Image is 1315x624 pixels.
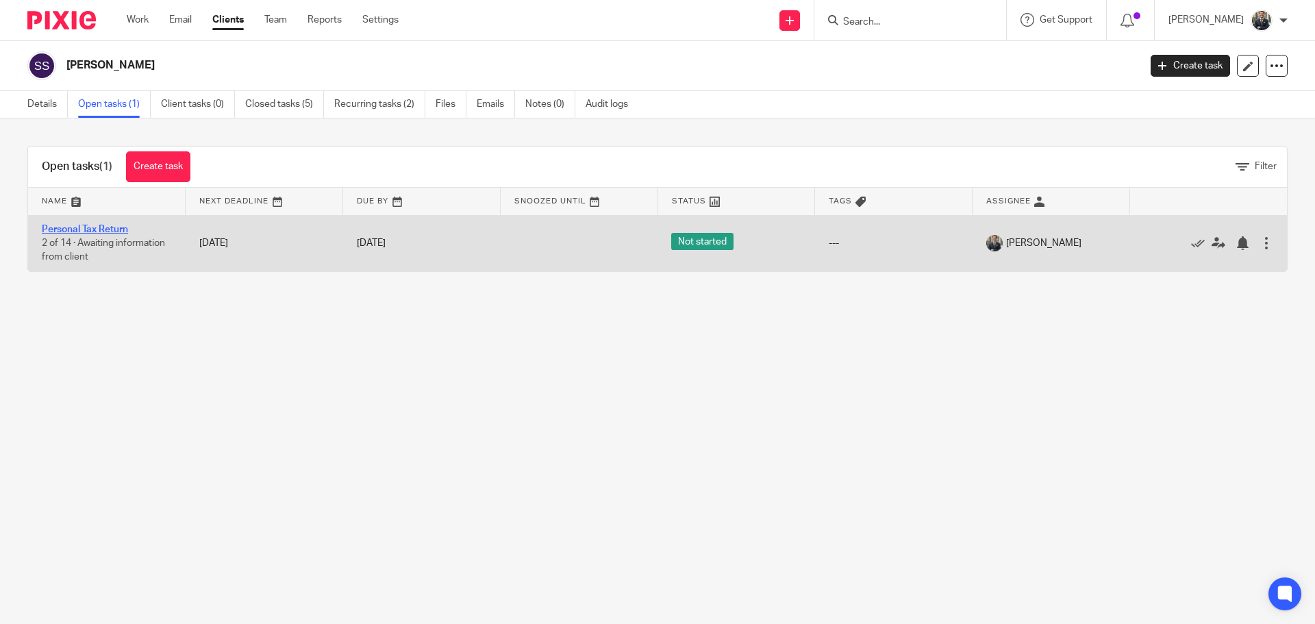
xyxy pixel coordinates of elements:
a: Email [169,13,192,27]
div: --- [829,236,959,250]
a: Details [27,91,68,118]
a: Clients [212,13,244,27]
a: Open tasks (1) [78,91,151,118]
img: Headshot.jpg [986,235,1003,251]
a: Create task [126,151,190,182]
span: [PERSON_NAME] [1006,236,1081,250]
a: Audit logs [586,91,638,118]
a: Notes (0) [525,91,575,118]
a: Settings [362,13,399,27]
a: Mark as done [1191,236,1212,250]
span: Get Support [1040,15,1092,25]
input: Search [842,16,965,29]
span: Filter [1255,162,1277,171]
a: Work [127,13,149,27]
span: Not started [671,233,734,250]
a: Reports [308,13,342,27]
span: 2 of 14 · Awaiting information from client [42,238,165,262]
span: (1) [99,161,112,172]
img: Headshot.jpg [1251,10,1273,32]
a: Emails [477,91,515,118]
h2: [PERSON_NAME] [66,58,917,73]
span: [DATE] [357,238,386,248]
a: Recurring tasks (2) [334,91,425,118]
p: [PERSON_NAME] [1168,13,1244,27]
a: Personal Tax Return [42,225,128,234]
a: Files [436,91,466,118]
span: Status [672,197,706,205]
span: Snoozed Until [514,197,586,205]
img: svg%3E [27,51,56,80]
a: Client tasks (0) [161,91,235,118]
a: Create task [1151,55,1230,77]
h1: Open tasks [42,160,112,174]
td: [DATE] [186,215,343,271]
span: Tags [829,197,852,205]
img: Pixie [27,11,96,29]
a: Closed tasks (5) [245,91,324,118]
a: Team [264,13,287,27]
